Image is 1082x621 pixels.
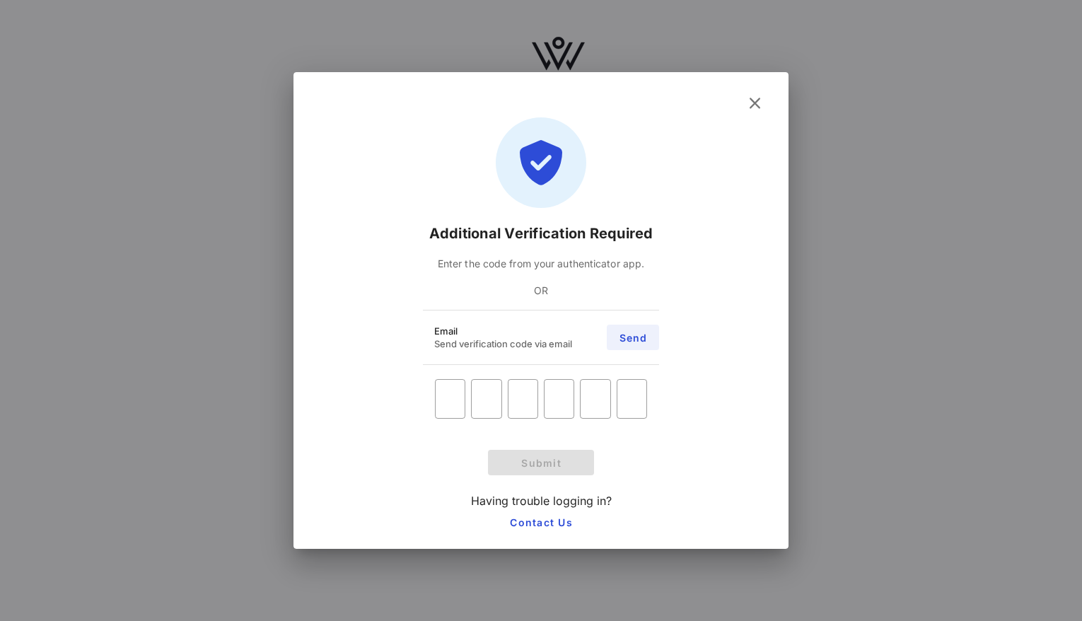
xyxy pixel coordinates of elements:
[434,325,595,337] div: Email
[499,516,583,528] span: Contact Us
[607,325,658,350] button: Send
[325,256,757,272] p: Enter the code from your authenticator app.
[325,283,757,298] p: OR
[488,509,594,535] a: Contact Us
[618,332,647,344] span: Send
[429,222,653,245] h3: Additional Verification Required
[471,492,612,509] p: Having trouble logging in?
[434,338,595,349] div: Send verification code via email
